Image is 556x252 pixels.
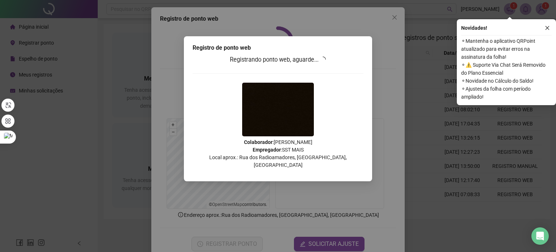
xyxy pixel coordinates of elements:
span: ⚬ Mantenha o aplicativo QRPoint atualizado para evitar erros na assinatura da folha! [461,37,552,61]
span: ⚬ Ajustes da folha com período ampliado! [461,85,552,101]
img: 2Q== [242,83,314,136]
p: : [PERSON_NAME] : SST MAIS Local aprox.: Rua dos Radioamadores, [GEOGRAPHIC_DATA], [GEOGRAPHIC_DATA] [193,139,363,169]
span: ⚬ ⚠️ Suporte Via Chat Será Removido do Plano Essencial [461,61,552,77]
strong: Colaborador [244,139,273,145]
span: Novidades ! [461,24,487,32]
span: ⚬ Novidade no Cálculo do Saldo! [461,77,552,85]
div: Open Intercom Messenger [531,227,549,245]
span: loading [319,55,327,63]
span: close [545,25,550,30]
strong: Empregador [253,147,281,153]
h3: Registrando ponto web, aguarde... [193,55,363,65]
div: Registro de ponto web [193,44,363,52]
